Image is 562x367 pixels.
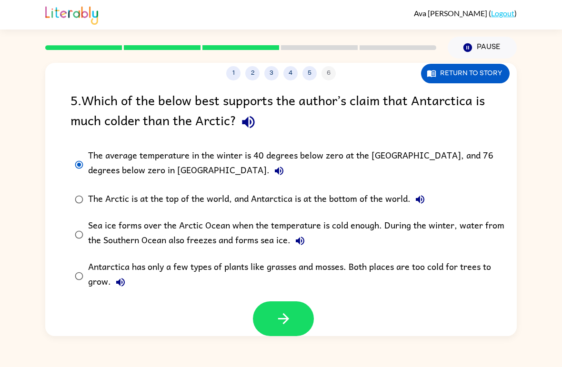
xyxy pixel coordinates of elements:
[70,90,492,134] div: 5 . Which of the below best supports the author’s claim that Antarctica is much colder than the A...
[291,231,310,250] button: Sea ice forms over the Arctic Ocean when the temperature is cold enough. During the winter, water...
[448,37,517,59] button: Pause
[88,218,504,250] div: Sea ice forms over the Arctic Ocean when the temperature is cold enough. During the winter, water...
[88,149,504,180] div: The average temperature in the winter is 40 degrees below zero at the [GEOGRAPHIC_DATA], and 76 d...
[226,66,241,80] button: 1
[283,66,298,80] button: 4
[411,190,430,209] button: The Arctic is at the top of the world, and Antarctica is at the bottom of the world.
[491,9,514,18] a: Logout
[111,273,130,292] button: Antarctica has only a few types of plants like grasses and mosses. Both places are too cold for t...
[245,66,260,80] button: 2
[270,161,289,180] button: The average temperature in the winter is 40 degrees below zero at the [GEOGRAPHIC_DATA], and 76 d...
[421,64,510,83] button: Return to story
[414,9,517,18] div: ( )
[88,260,504,292] div: Antarctica has only a few types of plants like grasses and mosses. Both places are too cold for t...
[88,190,430,209] div: The Arctic is at the top of the world, and Antarctica is at the bottom of the world.
[302,66,317,80] button: 5
[264,66,279,80] button: 3
[414,9,489,18] span: Ava [PERSON_NAME]
[45,4,98,25] img: Literably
